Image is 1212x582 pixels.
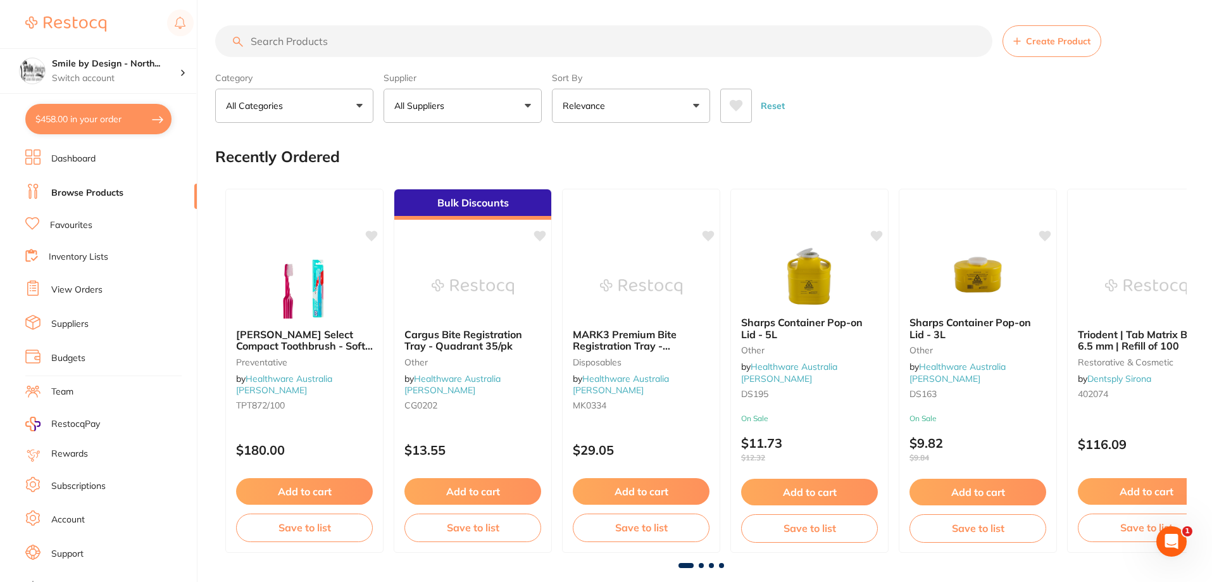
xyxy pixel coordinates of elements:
[1003,25,1101,57] button: Create Product
[741,514,878,542] button: Save to list
[50,219,92,232] a: Favourites
[215,25,992,57] input: Search Products
[573,329,709,352] b: MARK3 Premium Bite Registration Tray - Quadrant 35/pk
[51,284,103,296] a: View Orders
[404,373,501,396] a: Healthware Australia [PERSON_NAME]
[573,400,709,410] small: MK0334
[52,72,180,85] p: Switch account
[1105,255,1187,319] img: Triodent | Tab Matrix Band | 6.5 mm | Refill of 100
[51,386,73,398] a: Team
[51,514,85,526] a: Account
[552,89,710,123] button: Relevance
[20,58,45,84] img: Smile by Design - North Sydney
[1026,36,1090,46] span: Create Product
[741,414,878,423] small: On Sale
[573,373,669,396] span: by
[384,89,542,123] button: All Suppliers
[573,357,709,367] small: Disposables
[573,443,709,457] p: $29.05
[909,345,1046,355] small: other
[1087,373,1151,384] a: Dentsply Sirona
[909,317,1046,340] b: Sharps Container Pop-on Lid - 3L
[236,400,373,410] small: TPT872/100
[432,255,514,319] img: Cargus Bite Registration Tray - Quadrant 35/pk
[909,514,1046,542] button: Save to list
[51,480,106,493] a: Subscriptions
[909,361,1006,384] span: by
[563,99,610,112] p: Relevance
[741,453,878,462] span: $12.32
[25,16,106,32] img: Restocq Logo
[25,417,100,431] a: RestocqPay
[573,373,669,396] a: Healthware Australia [PERSON_NAME]
[741,361,837,384] a: Healthware Australia [PERSON_NAME]
[404,514,541,541] button: Save to list
[51,153,96,165] a: Dashboard
[236,514,373,541] button: Save to list
[909,414,1046,423] small: On Sale
[51,187,123,199] a: Browse Products
[52,58,180,70] h4: Smile by Design - North Sydney
[909,453,1046,462] span: $9.84
[741,436,878,462] p: $11.73
[404,478,541,505] button: Add to cart
[909,436,1046,462] p: $9.82
[49,251,108,263] a: Inventory Lists
[236,443,373,457] p: $180.00
[263,255,346,319] img: TePe Select Compact Toothbrush - Soft - 100/Box
[1078,373,1151,384] span: by
[215,89,373,123] button: All Categories
[25,104,172,134] button: $458.00 in your order
[51,418,100,431] span: RestocqPay
[236,329,373,352] b: TePe Select Compact Toothbrush - Soft - 100/Box
[236,478,373,505] button: Add to cart
[51,318,89,331] a: Suppliers
[573,514,709,541] button: Save to list
[768,243,851,307] img: Sharps Container Pop-on Lid - 5L
[909,479,1046,505] button: Add to cart
[741,479,878,505] button: Add to cart
[573,478,709,505] button: Add to cart
[741,389,878,399] small: DS195
[741,361,837,384] span: by
[384,72,542,84] label: Supplier
[51,352,85,365] a: Budgets
[394,189,551,220] div: Bulk Discounts
[25,417,41,431] img: RestocqPay
[909,389,1046,399] small: DS163
[25,9,106,39] a: Restocq Logo
[236,373,332,396] span: by
[1156,526,1187,557] iframe: Intercom live chat
[404,443,541,457] p: $13.55
[909,361,1006,384] a: Healthware Australia [PERSON_NAME]
[757,89,789,123] button: Reset
[741,345,878,355] small: other
[236,357,373,367] small: Preventative
[236,373,332,396] a: Healthware Australia [PERSON_NAME]
[215,72,373,84] label: Category
[1182,526,1192,536] span: 1
[226,99,288,112] p: All Categories
[215,148,340,166] h2: Recently Ordered
[404,329,541,352] b: Cargus Bite Registration Tray - Quadrant 35/pk
[600,255,682,319] img: MARK3 Premium Bite Registration Tray - Quadrant 35/pk
[404,357,541,367] small: other
[404,373,501,396] span: by
[741,317,878,340] b: Sharps Container Pop-on Lid - 5L
[394,99,449,112] p: All Suppliers
[937,243,1019,307] img: Sharps Container Pop-on Lid - 3L
[51,548,84,560] a: Support
[51,448,88,460] a: Rewards
[552,72,710,84] label: Sort By
[404,400,541,410] small: CG0202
